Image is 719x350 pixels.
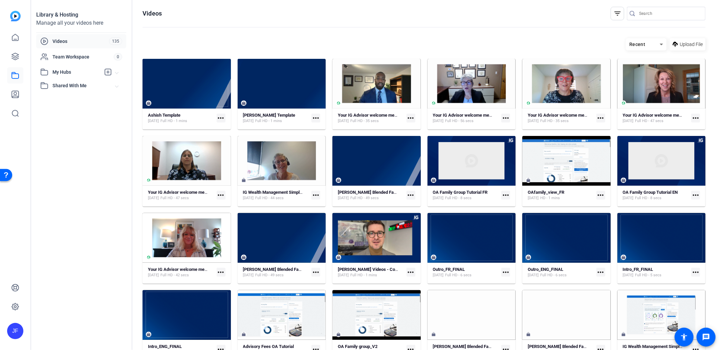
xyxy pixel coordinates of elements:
[10,11,21,21] img: blue-gradient.svg
[243,113,309,124] a: [PERSON_NAME] Template[DATE]Full HD - 1 mins
[109,38,122,45] span: 135
[407,191,415,200] mat-icon: more_horiz
[36,19,126,27] div: Manage all your videos here
[623,118,634,124] span: [DATE]
[528,118,539,124] span: [DATE]
[148,344,182,349] strong: Intro_ENG_FINAL
[338,267,404,278] a: [PERSON_NAME] Videos - Copy[DATE]Full HD - 1 mins
[350,273,377,278] span: Full HD - 1 mins
[623,344,698,349] strong: IG Wealth Management Simple (40909)
[691,114,700,122] mat-icon: more_horiz
[639,9,700,18] input: Search
[338,344,377,349] strong: OA Family group_V2
[433,267,465,272] strong: Outro_FR_FINAL
[311,114,320,122] mat-icon: more_horiz
[680,41,703,48] span: Upload File
[148,195,159,201] span: [DATE]
[217,114,225,122] mat-icon: more_horiz
[338,190,404,201] a: [PERSON_NAME] Blended Families - Copy[DATE]Full HD - 49 secs
[407,268,415,277] mat-icon: more_horiz
[256,118,282,124] span: Full HD - 1 mins
[7,323,23,339] div: JF
[243,190,309,201] a: IG Wealth Management Simple (39027)[DATE]Full HD - 44 secs
[243,190,319,195] strong: IG Wealth Management Simple (39027)
[445,195,472,201] span: Full HD - 8 secs
[217,268,225,277] mat-icon: more_horiz
[256,273,284,278] span: Full HD - 49 secs
[528,267,563,272] strong: Outro_ENG_FINAL
[243,195,254,201] span: [DATE]
[528,190,594,201] a: OAfamily_view_FR[DATE]HD - 1 mins
[338,195,349,201] span: [DATE]
[217,191,225,200] mat-icon: more_horiz
[243,267,309,278] a: [PERSON_NAME] Blended Families[DATE]Full HD - 49 secs
[143,9,162,18] h1: Videos
[613,9,622,18] mat-icon: filter_list
[350,195,379,201] span: Full HD - 49 secs
[338,113,406,118] strong: Your IG Advisor welcome message
[629,42,646,47] span: Recent
[540,273,567,278] span: Full HD - 6 secs
[148,190,216,195] strong: Your IG Advisor welcome message
[445,118,474,124] span: Full HD - 56 secs
[433,267,499,278] a: Outro_FR_FINAL[DATE]Full HD - 6 secs
[635,273,662,278] span: Full HD - 5 secs
[52,82,115,89] span: Shared With Me
[623,113,689,124] a: Your IG Advisor welcome message[DATE]Full HD - 47 secs
[596,114,605,122] mat-icon: more_horiz
[528,273,539,278] span: [DATE]
[114,53,122,61] span: 0
[148,118,159,124] span: [DATE]
[433,118,444,124] span: [DATE]
[148,267,214,278] a: Your IG Advisor welcome message[DATE]Full HD - 42 secs
[407,114,415,122] mat-icon: more_horiz
[433,113,501,118] strong: Your IG Advisor welcome message
[433,113,499,124] a: Your IG Advisor welcome message[DATE]Full HD - 56 secs
[596,268,605,277] mat-icon: more_horiz
[36,65,126,79] mat-expansion-panel-header: My Hubs
[540,118,569,124] span: Full HD - 35 secs
[338,113,404,124] a: Your IG Advisor welcome message[DATE]Full HD - 35 secs
[433,273,444,278] span: [DATE]
[501,191,510,200] mat-icon: more_horiz
[160,273,189,278] span: Full HD - 42 secs
[433,195,444,201] span: [DATE]
[311,268,320,277] mat-icon: more_horiz
[635,195,662,201] span: Full HD - 8 secs
[501,268,510,277] mat-icon: more_horiz
[623,190,678,195] strong: OA Family Group Tutorial EN
[311,191,320,200] mat-icon: more_horiz
[680,333,688,341] mat-icon: accessibility
[623,195,634,201] span: [DATE]
[338,273,349,278] span: [DATE]
[623,190,689,201] a: OA Family Group Tutorial EN[DATE]Full HD - 8 secs
[445,273,472,278] span: Full HD - 6 secs
[528,344,609,349] strong: [PERSON_NAME] Blended Families - Copy
[691,191,700,200] mat-icon: more_horiz
[36,11,126,19] div: Library & Hosting
[243,118,254,124] span: [DATE]
[160,195,189,201] span: Full HD - 47 secs
[528,190,564,195] strong: OAfamily_view_FR
[623,273,634,278] span: [DATE]
[528,113,596,118] strong: Your IG Advisor welcome message
[338,267,400,272] strong: [PERSON_NAME] Videos - Copy
[243,267,310,272] strong: [PERSON_NAME] Blended Families
[243,113,296,118] strong: [PERSON_NAME] Template
[702,333,710,341] mat-icon: message
[148,113,214,124] a: Ashish Template[DATE]Full HD - 1 mins
[540,195,560,201] span: HD - 1 mins
[52,53,114,60] span: Team Workspace
[160,118,187,124] span: Full HD - 1 mins
[691,268,700,277] mat-icon: more_horiz
[596,191,605,200] mat-icon: more_horiz
[433,190,488,195] strong: OA Family Group Tutorial FR
[148,273,159,278] span: [DATE]
[635,118,664,124] span: Full HD - 47 secs
[338,118,349,124] span: [DATE]
[670,38,705,50] button: Upload File
[36,79,126,92] mat-expansion-panel-header: Shared With Me
[501,114,510,122] mat-icon: more_horiz
[623,267,689,278] a: Intro_FR_FINAL[DATE]Full HD - 5 secs
[52,69,101,76] span: My Hubs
